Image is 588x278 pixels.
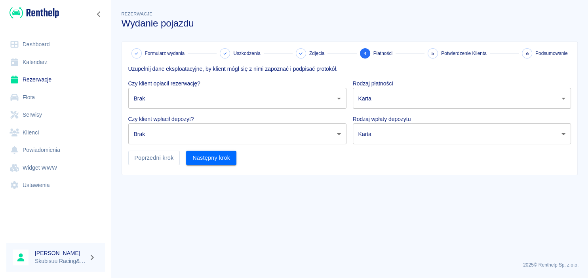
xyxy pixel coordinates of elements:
div: Karta [353,123,571,144]
span: Rezerwacje [122,11,152,16]
p: Rodzaj wpłaty depozytu [353,115,571,123]
a: Widget WWW [6,159,105,177]
h6: [PERSON_NAME] [35,249,86,257]
button: Zwiń nawigację [93,9,105,19]
span: Potwierdzenie Klienta [441,50,487,57]
span: Uszkodzenia [233,50,260,57]
button: Następny krok [186,151,236,165]
img: Renthelp logo [10,6,59,19]
p: Skubisuu Racing&Rent [35,257,86,265]
span: Formularz wydania [145,50,185,57]
span: Podsumowanie [535,50,568,57]
p: 2025 © Renthelp Sp. z o.o. [120,261,578,269]
p: Uzupełnij dane eksploatacyjne, by klient mógł się z nimi zapoznać i podpisać protokół. [128,65,571,73]
a: Renthelp logo [6,6,59,19]
p: Rodzaj płatności [353,79,571,88]
span: 5 [431,49,434,58]
span: 6 [525,49,528,58]
h3: Wydanie pojazdu [122,18,578,29]
span: Płatności [373,50,392,57]
span: 4 [363,49,367,58]
a: Klienci [6,124,105,142]
a: Ustawienia [6,176,105,194]
span: Zdjęcia [309,50,324,57]
a: Powiadomienia [6,141,105,159]
button: Poprzedni krok [128,151,180,165]
div: Brak [128,123,346,144]
div: Brak [128,88,346,109]
a: Kalendarz [6,53,105,71]
p: Czy klient opłacił rezerwację? [128,79,346,88]
a: Serwisy [6,106,105,124]
a: Rezerwacje [6,71,105,89]
a: Flota [6,89,105,106]
p: Czy klient wpłacił depozyt? [128,115,346,123]
a: Dashboard [6,36,105,53]
div: Karta [353,88,571,109]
